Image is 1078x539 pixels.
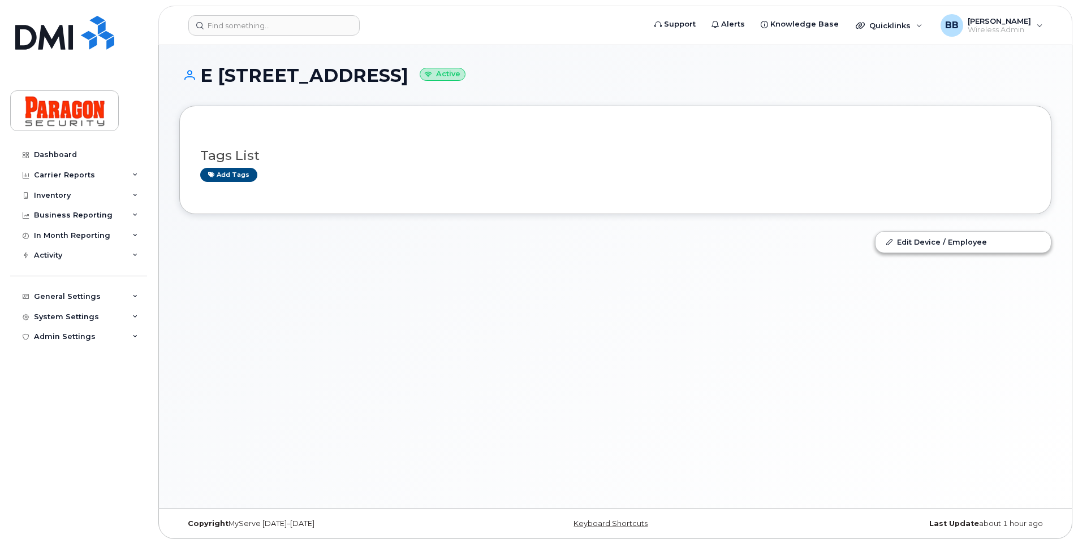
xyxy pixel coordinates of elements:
[179,66,1051,85] h1: E [STREET_ADDRESS]
[188,519,228,528] strong: Copyright
[200,149,1030,163] h3: Tags List
[929,519,979,528] strong: Last Update
[761,519,1051,528] div: about 1 hour ago
[420,68,465,81] small: Active
[876,232,1051,252] a: Edit Device / Employee
[179,519,470,528] div: MyServe [DATE]–[DATE]
[200,168,257,182] a: Add tags
[574,519,648,528] a: Keyboard Shortcuts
